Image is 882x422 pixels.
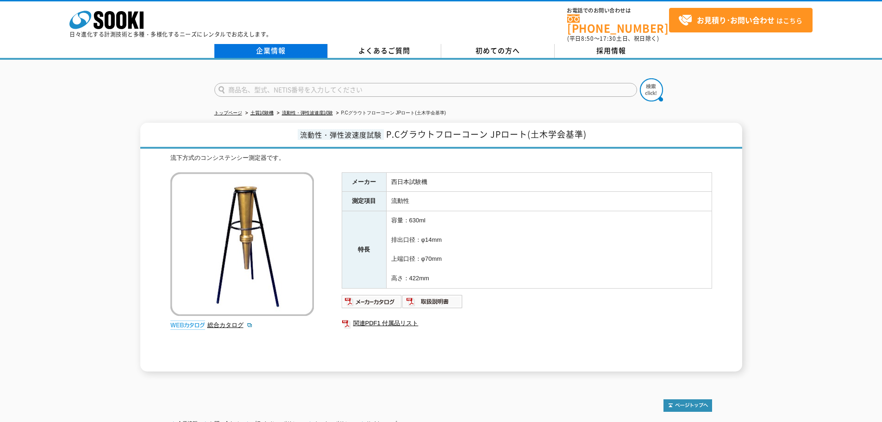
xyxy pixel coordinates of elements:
span: 流動性・弾性波速度試験 [298,129,384,140]
th: メーカー [342,172,386,192]
strong: お見積り･お問い合わせ [697,14,775,25]
th: 特長 [342,211,386,289]
img: トップページへ [663,399,712,412]
li: P.Cグラウトフローコーン JPロート(土木学会基準) [334,108,446,118]
td: 流動性 [386,192,712,211]
a: トップページ [214,110,242,115]
span: (平日 ～ 土日、祝日除く) [567,34,659,43]
p: 日々進化する計測技術と多種・多様化するニーズにレンタルでお応えします。 [69,31,272,37]
a: 企業情報 [214,44,328,58]
input: 商品名、型式、NETIS番号を入力してください [214,83,637,97]
a: 土質試験機 [250,110,274,115]
a: よくあるご質問 [328,44,441,58]
a: [PHONE_NUMBER] [567,14,669,33]
span: P.Cグラウトフローコーン JPロート(土木学会基準) [386,128,587,140]
a: 取扱説明書 [402,300,463,307]
span: はこちら [678,13,802,27]
img: btn_search.png [640,78,663,101]
a: 総合カタログ [207,321,253,328]
img: メーカーカタログ [342,294,402,309]
span: 8:50 [581,34,594,43]
a: 関連PDF1 付属品リスト [342,317,712,329]
td: 容量：630ml 排出口径：φ14mm 上端口径：φ70mm 高さ：422mm [386,211,712,289]
th: 測定項目 [342,192,386,211]
img: webカタログ [170,321,205,330]
span: お電話でのお問い合わせは [567,8,669,13]
span: 17:30 [600,34,616,43]
a: お見積り･お問い合わせはこちら [669,8,813,32]
a: 流動性・弾性波速度試験 [282,110,333,115]
span: 初めての方へ [475,45,520,56]
img: P.Cグラウトフローコーン JPロート(土木学会基準) [170,172,314,316]
a: 初めての方へ [441,44,555,58]
img: 取扱説明書 [402,294,463,309]
a: メーカーカタログ [342,300,402,307]
td: 西日本試験機 [386,172,712,192]
div: 流下方式のコンシステンシー測定器です。 [170,153,712,163]
a: 採用情報 [555,44,668,58]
